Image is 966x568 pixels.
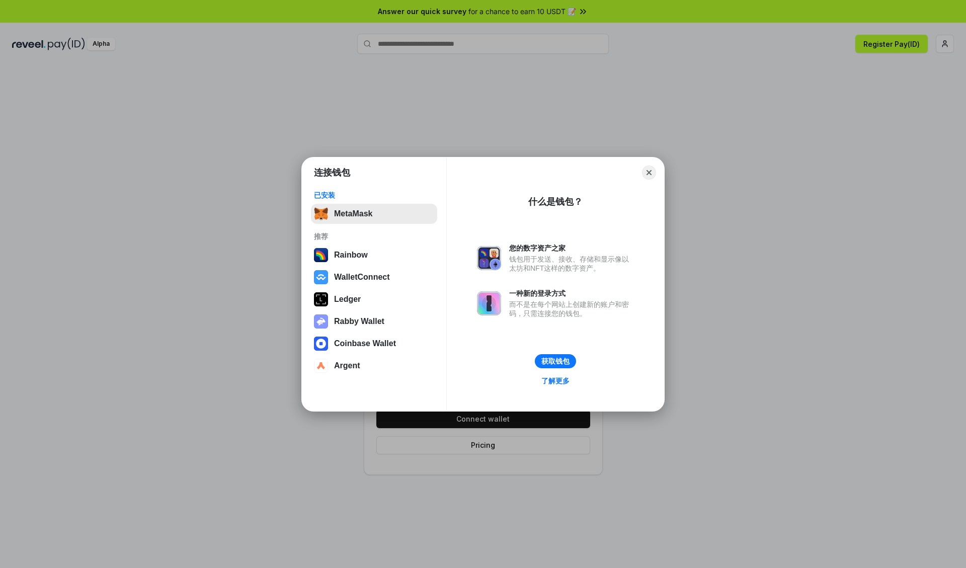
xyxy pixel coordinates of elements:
[311,334,437,354] button: Coinbase Wallet
[314,337,328,351] img: svg+xml,%3Csvg%20width%3D%2228%22%20height%3D%2228%22%20viewBox%3D%220%200%2028%2028%22%20fill%3D...
[535,374,576,387] a: 了解更多
[535,354,576,368] button: 获取钱包
[314,248,328,262] img: svg+xml,%3Csvg%20width%3D%22120%22%20height%3D%22120%22%20viewBox%3D%220%200%20120%20120%22%20fil...
[311,289,437,309] button: Ledger
[314,270,328,284] img: svg+xml,%3Csvg%20width%3D%2228%22%20height%3D%2228%22%20viewBox%3D%220%200%2028%2028%22%20fill%3D...
[509,300,634,318] div: 而不是在每个网站上创建新的账户和密码，只需连接您的钱包。
[334,295,361,304] div: Ledger
[477,246,501,270] img: svg+xml,%3Csvg%20xmlns%3D%22http%3A%2F%2Fwww.w3.org%2F2000%2Fsvg%22%20fill%3D%22none%22%20viewBox...
[314,167,350,179] h1: 连接钱包
[528,196,583,208] div: 什么是钱包？
[509,289,634,298] div: 一种新的登录方式
[334,273,390,282] div: WalletConnect
[314,314,328,329] img: svg+xml,%3Csvg%20xmlns%3D%22http%3A%2F%2Fwww.w3.org%2F2000%2Fsvg%22%20fill%3D%22none%22%20viewBox...
[311,245,437,265] button: Rainbow
[314,191,434,200] div: 已安装
[509,244,634,253] div: 您的数字资产之家
[334,317,384,326] div: Rabby Wallet
[334,361,360,370] div: Argent
[541,376,570,385] div: 了解更多
[509,255,634,273] div: 钱包用于发送、接收、存储和显示像以太坊和NFT这样的数字资产。
[311,204,437,224] button: MetaMask
[334,339,396,348] div: Coinbase Wallet
[314,232,434,241] div: 推荐
[642,166,656,180] button: Close
[541,357,570,366] div: 获取钱包
[334,251,368,260] div: Rainbow
[311,311,437,332] button: Rabby Wallet
[314,359,328,373] img: svg+xml,%3Csvg%20width%3D%2228%22%20height%3D%2228%22%20viewBox%3D%220%200%2028%2028%22%20fill%3D...
[334,209,372,218] div: MetaMask
[314,207,328,221] img: svg+xml,%3Csvg%20fill%3D%22none%22%20height%3D%2233%22%20viewBox%3D%220%200%2035%2033%22%20width%...
[477,291,501,315] img: svg+xml,%3Csvg%20xmlns%3D%22http%3A%2F%2Fwww.w3.org%2F2000%2Fsvg%22%20fill%3D%22none%22%20viewBox...
[314,292,328,306] img: svg+xml,%3Csvg%20xmlns%3D%22http%3A%2F%2Fwww.w3.org%2F2000%2Fsvg%22%20width%3D%2228%22%20height%3...
[311,267,437,287] button: WalletConnect
[311,356,437,376] button: Argent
